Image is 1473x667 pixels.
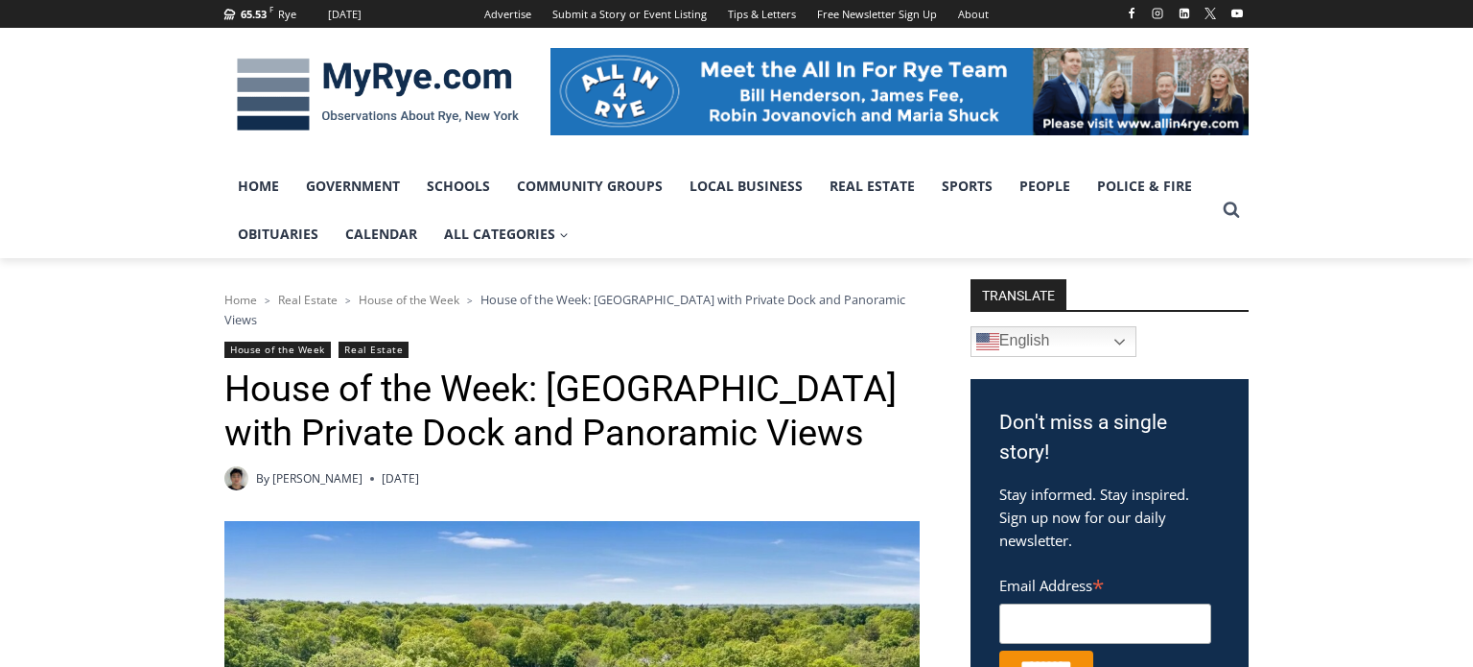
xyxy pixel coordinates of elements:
[976,330,999,353] img: en
[444,224,569,245] span: All Categories
[999,566,1211,601] label: Email Address
[816,162,928,210] a: Real Estate
[928,162,1006,210] a: Sports
[278,292,338,308] a: Real Estate
[224,466,248,490] img: Patel, Devan - bio cropped 200x200
[241,7,267,21] span: 65.53
[224,162,1214,259] nav: Primary Navigation
[676,162,816,210] a: Local Business
[224,162,292,210] a: Home
[1006,162,1084,210] a: People
[269,4,273,14] span: F
[970,326,1136,357] a: English
[431,210,582,258] a: All Categories
[1120,2,1143,25] a: Facebook
[224,210,332,258] a: Obituaries
[382,469,419,488] time: [DATE]
[1226,2,1249,25] a: YouTube
[292,162,413,210] a: Government
[224,290,920,329] nav: Breadcrumbs
[256,469,269,488] span: By
[999,408,1220,468] h3: Don't miss a single story!
[224,466,248,490] a: Author image
[503,162,676,210] a: Community Groups
[1173,2,1196,25] a: Linkedin
[359,292,459,308] a: House of the Week
[278,6,296,23] div: Rye
[1199,2,1222,25] a: X
[1146,2,1169,25] a: Instagram
[550,48,1249,134] img: All in for Rye
[999,483,1220,552] p: Stay informed. Stay inspired. Sign up now for our daily newsletter.
[272,470,362,487] a: [PERSON_NAME]
[1084,162,1205,210] a: Police & Fire
[328,6,362,23] div: [DATE]
[224,368,920,455] h1: House of the Week: [GEOGRAPHIC_DATA] with Private Dock and Panoramic Views
[224,292,257,308] a: Home
[345,294,351,307] span: >
[339,342,409,358] a: Real Estate
[332,210,431,258] a: Calendar
[224,291,905,327] span: House of the Week: [GEOGRAPHIC_DATA] with Private Dock and Panoramic Views
[265,294,270,307] span: >
[224,45,531,145] img: MyRye.com
[224,342,331,358] a: House of the Week
[413,162,503,210] a: Schools
[970,279,1066,310] strong: TRANSLATE
[467,294,473,307] span: >
[1214,193,1249,227] button: View Search Form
